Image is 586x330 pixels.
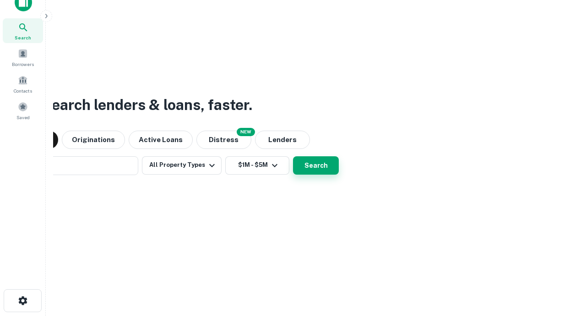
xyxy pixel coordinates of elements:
[293,156,339,175] button: Search
[14,87,32,94] span: Contacts
[196,131,251,149] button: Search distressed loans with lien and other non-mortgage details.
[16,114,30,121] span: Saved
[3,18,43,43] a: Search
[540,257,586,301] iframe: Chat Widget
[62,131,125,149] button: Originations
[225,156,289,175] button: $1M - $5M
[12,60,34,68] span: Borrowers
[237,128,255,136] div: NEW
[142,156,222,175] button: All Property Types
[3,98,43,123] a: Saved
[15,34,31,41] span: Search
[3,45,43,70] a: Borrowers
[3,71,43,96] a: Contacts
[42,94,252,116] h3: Search lenders & loans, faster.
[129,131,193,149] button: Active Loans
[255,131,310,149] button: Lenders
